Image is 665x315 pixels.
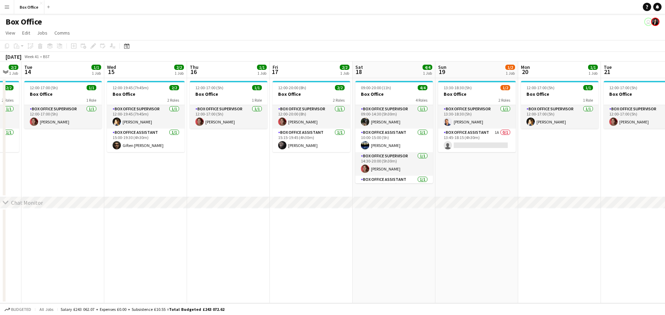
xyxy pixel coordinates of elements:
[43,54,50,59] div: BST
[6,30,15,36] span: View
[61,307,224,312] div: Salary £243 062.07 + Expenses £0.00 + Subsistence £10.55 =
[6,53,21,60] div: [DATE]
[38,307,55,312] span: All jobs
[3,306,32,313] button: Budgeted
[23,54,40,59] span: Week 41
[11,199,43,206] div: Chat Monitor
[644,18,653,26] app-user-avatar: Millie Haldane
[169,307,224,312] span: Total Budgeted £243 072.62
[651,18,659,26] app-user-avatar: Lexi Clare
[37,30,47,36] span: Jobs
[54,30,70,36] span: Comms
[19,28,33,37] a: Edit
[11,307,31,312] span: Budgeted
[6,17,42,27] h1: Box Office
[3,28,18,37] a: View
[14,0,44,14] button: Box Office
[22,30,30,36] span: Edit
[34,28,50,37] a: Jobs
[52,28,73,37] a: Comms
